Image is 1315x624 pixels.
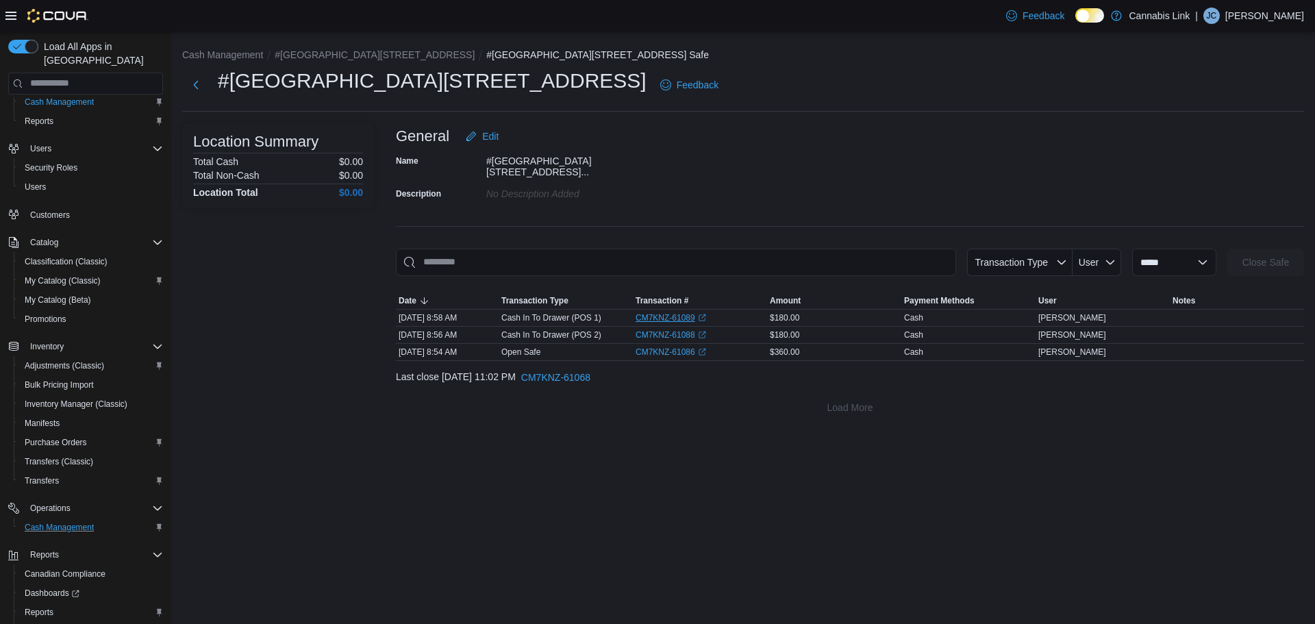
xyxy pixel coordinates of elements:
button: #[GEOGRAPHIC_DATA][STREET_ADDRESS] Safe [486,49,709,60]
a: My Catalog (Classic) [19,273,106,289]
p: | [1195,8,1198,24]
button: Reports [3,545,168,564]
a: CM7KNZ-61089External link [636,312,706,323]
button: Edit [460,123,504,150]
button: User [1073,249,1121,276]
button: Next [182,71,210,99]
span: [PERSON_NAME] [1038,347,1106,358]
button: Purchase Orders [14,433,168,452]
p: Cash In To Drawer (POS 2) [501,329,601,340]
span: [PERSON_NAME] [1038,329,1106,340]
h3: Location Summary [193,134,318,150]
button: Catalog [3,233,168,252]
a: Reports [19,113,59,129]
span: Adjustments (Classic) [25,360,104,371]
span: CM7KNZ-61068 [521,371,590,384]
span: Adjustments (Classic) [19,358,163,374]
button: Users [25,140,57,157]
a: My Catalog (Beta) [19,292,97,308]
a: Manifests [19,415,65,432]
span: Cash Management [19,519,163,536]
a: Bulk Pricing Import [19,377,99,393]
span: Users [25,140,163,157]
span: Transfers [19,473,163,489]
a: Dashboards [19,585,85,601]
span: Reports [25,116,53,127]
button: Close Safe [1227,249,1304,276]
span: Operations [25,500,163,516]
p: Open Safe [501,347,540,358]
span: Feedback [677,78,718,92]
span: Reports [30,549,59,560]
button: Cash Management [182,49,263,60]
label: Name [396,155,418,166]
span: Feedback [1023,9,1064,23]
span: User [1079,257,1099,268]
div: [DATE] 8:54 AM [396,344,499,360]
span: Edit [482,129,499,143]
button: #[GEOGRAPHIC_DATA][STREET_ADDRESS] [275,49,475,60]
button: Bulk Pricing Import [14,375,168,395]
a: CM7KNZ-61088External link [636,329,706,340]
label: Description [396,188,441,199]
div: Cash [904,312,923,323]
button: Transaction # [633,292,767,309]
button: Users [14,177,168,197]
a: Purchase Orders [19,434,92,451]
button: Transaction Type [499,292,633,309]
span: Customers [25,206,163,223]
a: Adjustments (Classic) [19,358,110,374]
button: Classification (Classic) [14,252,168,271]
svg: External link [698,331,706,339]
span: Reports [19,604,163,621]
input: Dark Mode [1075,8,1104,23]
a: Users [19,179,51,195]
span: Purchase Orders [25,437,87,448]
span: JC [1207,8,1217,24]
button: Transaction Type [967,249,1073,276]
span: Catalog [25,234,163,251]
a: Security Roles [19,160,83,176]
h6: Total Non-Cash [193,170,260,181]
button: Canadian Compliance [14,564,168,584]
span: Catalog [30,237,58,248]
a: Cash Management [19,94,99,110]
button: Security Roles [14,158,168,177]
span: Dashboards [25,588,79,599]
span: My Catalog (Beta) [25,295,91,305]
button: Load More [396,394,1304,421]
a: Promotions [19,311,72,327]
h4: Location Total [193,187,258,198]
div: No Description added [486,183,670,199]
button: Adjustments (Classic) [14,356,168,375]
button: Payment Methods [901,292,1036,309]
a: Transfers [19,473,64,489]
span: Notes [1173,295,1195,306]
button: Users [3,139,168,158]
span: Canadian Compliance [19,566,163,582]
a: Dashboards [14,584,168,603]
span: Inventory [25,338,163,355]
div: #[GEOGRAPHIC_DATA][STREET_ADDRESS]... [486,150,670,177]
button: Inventory Manager (Classic) [14,395,168,414]
span: Canadian Compliance [25,569,105,579]
button: Catalog [25,234,64,251]
a: CM7KNZ-61086External link [636,347,706,358]
button: Notes [1170,292,1304,309]
span: Inventory Manager (Classic) [25,399,127,410]
span: Customers [30,210,70,221]
p: [PERSON_NAME] [1225,8,1304,24]
button: CM7KNZ-61068 [516,364,596,391]
span: Amount [770,295,801,306]
span: $360.00 [770,347,799,358]
span: Cash Management [25,522,94,533]
div: Cash [904,347,923,358]
div: Last close [DATE] 11:02 PM [396,364,1304,391]
h6: Total Cash [193,156,238,167]
button: Date [396,292,499,309]
button: My Catalog (Classic) [14,271,168,290]
span: [PERSON_NAME] [1038,312,1106,323]
a: Customers [25,207,75,223]
button: Amount [767,292,901,309]
button: Reports [14,112,168,131]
